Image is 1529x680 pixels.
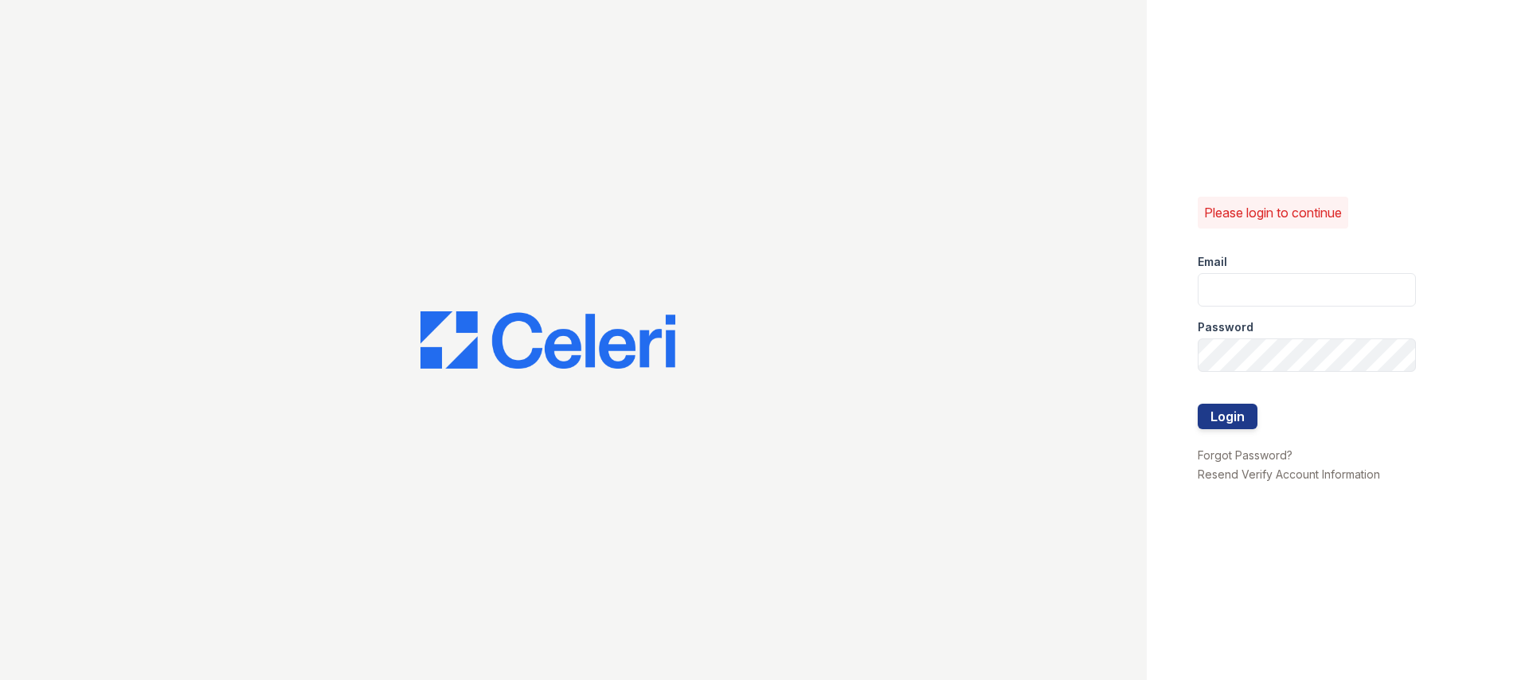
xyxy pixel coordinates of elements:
label: Email [1198,254,1227,270]
p: Please login to continue [1204,203,1342,222]
button: Login [1198,404,1257,429]
a: Resend Verify Account Information [1198,467,1380,481]
a: Forgot Password? [1198,448,1292,462]
label: Password [1198,319,1253,335]
img: CE_Logo_Blue-a8612792a0a2168367f1c8372b55b34899dd931a85d93a1a3d3e32e68fde9ad4.png [420,311,675,369]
